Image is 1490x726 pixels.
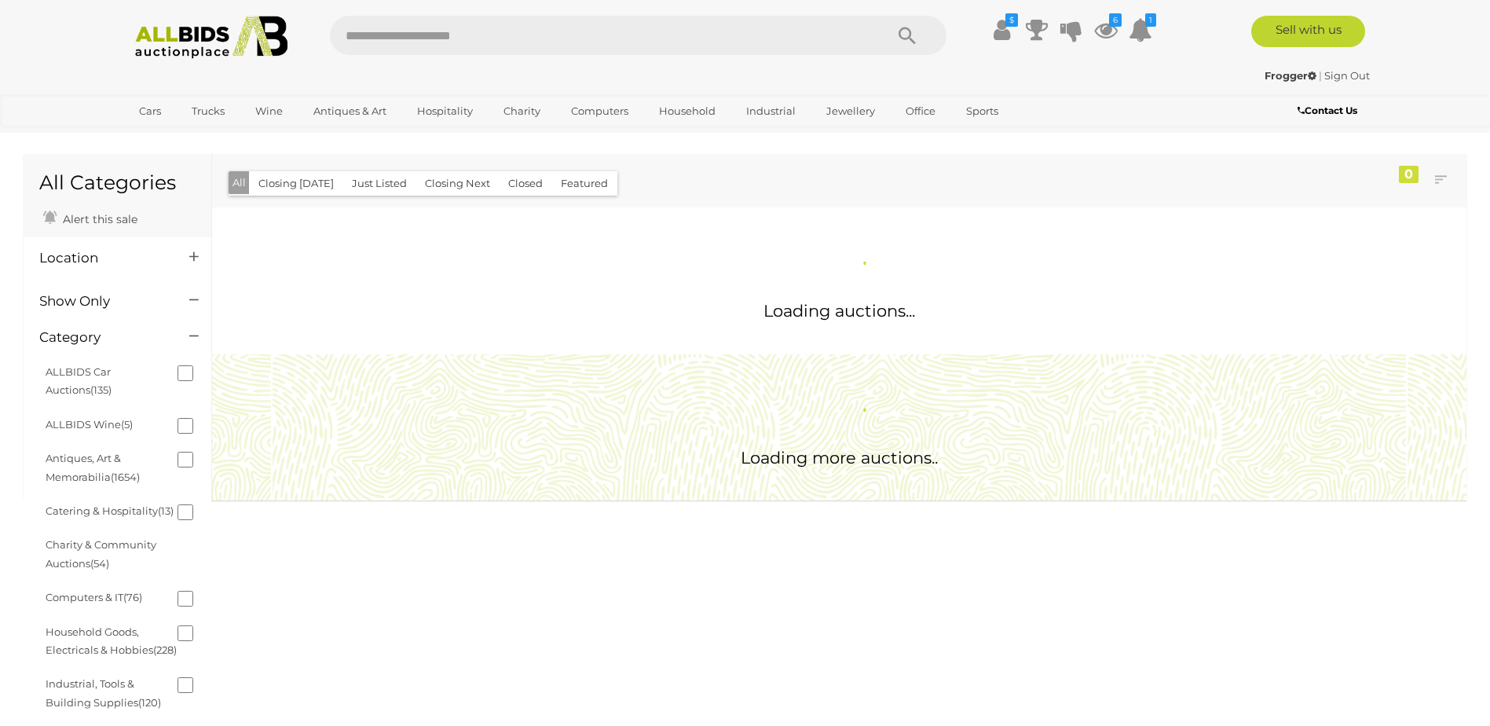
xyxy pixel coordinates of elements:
[153,643,177,656] span: (228)
[46,591,142,603] a: Computers & IT(76)
[1324,69,1370,82] a: Sign Out
[1094,16,1118,44] a: 6
[90,383,112,396] span: (135)
[121,418,133,431] span: (5)
[39,172,196,194] h1: All Categories
[407,98,483,124] a: Hospitality
[990,16,1014,44] a: $
[741,448,938,467] span: Loading more auctions..
[1265,69,1316,82] strong: Frogger
[46,418,133,431] a: ALLBIDS Wine(5)
[129,98,171,124] a: Cars
[90,557,109,570] span: (54)
[499,171,552,196] button: Closed
[816,98,885,124] a: Jewellery
[181,98,235,124] a: Trucks
[303,98,397,124] a: Antiques & Art
[245,98,293,124] a: Wine
[1129,16,1152,44] a: 1
[1005,13,1018,27] i: $
[39,294,166,309] h4: Show Only
[1109,13,1122,27] i: 6
[416,171,500,196] button: Closing Next
[1298,104,1357,116] b: Contact Us
[868,16,946,55] button: Search
[1319,69,1322,82] span: |
[561,98,639,124] a: Computers
[1399,166,1419,183] div: 0
[158,504,174,517] span: (13)
[763,301,915,321] span: Loading auctions...
[342,171,416,196] button: Just Listed
[46,677,161,708] a: Industrial, Tools & Building Supplies(120)
[493,98,551,124] a: Charity
[126,16,297,59] img: Allbids.com.au
[736,98,806,124] a: Industrial
[59,212,137,226] span: Alert this sale
[138,696,161,709] span: (120)
[46,538,156,569] a: Charity & Community Auctions(54)
[129,124,261,150] a: [GEOGRAPHIC_DATA]
[1251,16,1365,47] a: Sell with us
[551,171,617,196] button: Featured
[249,171,343,196] button: Closing [DATE]
[1298,102,1361,119] a: Contact Us
[123,591,142,603] span: (76)
[229,171,250,194] button: All
[46,504,174,517] a: Catering & Hospitality(13)
[1145,13,1156,27] i: 1
[46,365,112,396] a: ALLBIDS Car Auctions(135)
[39,251,166,266] h4: Location
[649,98,726,124] a: Household
[956,98,1009,124] a: Sports
[46,452,140,482] a: Antiques, Art & Memorabilia(1654)
[895,98,946,124] a: Office
[46,625,177,656] a: Household Goods, Electricals & Hobbies(228)
[39,330,166,345] h4: Category
[1265,69,1319,82] a: Frogger
[39,206,141,229] a: Alert this sale
[111,471,140,483] span: (1654)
